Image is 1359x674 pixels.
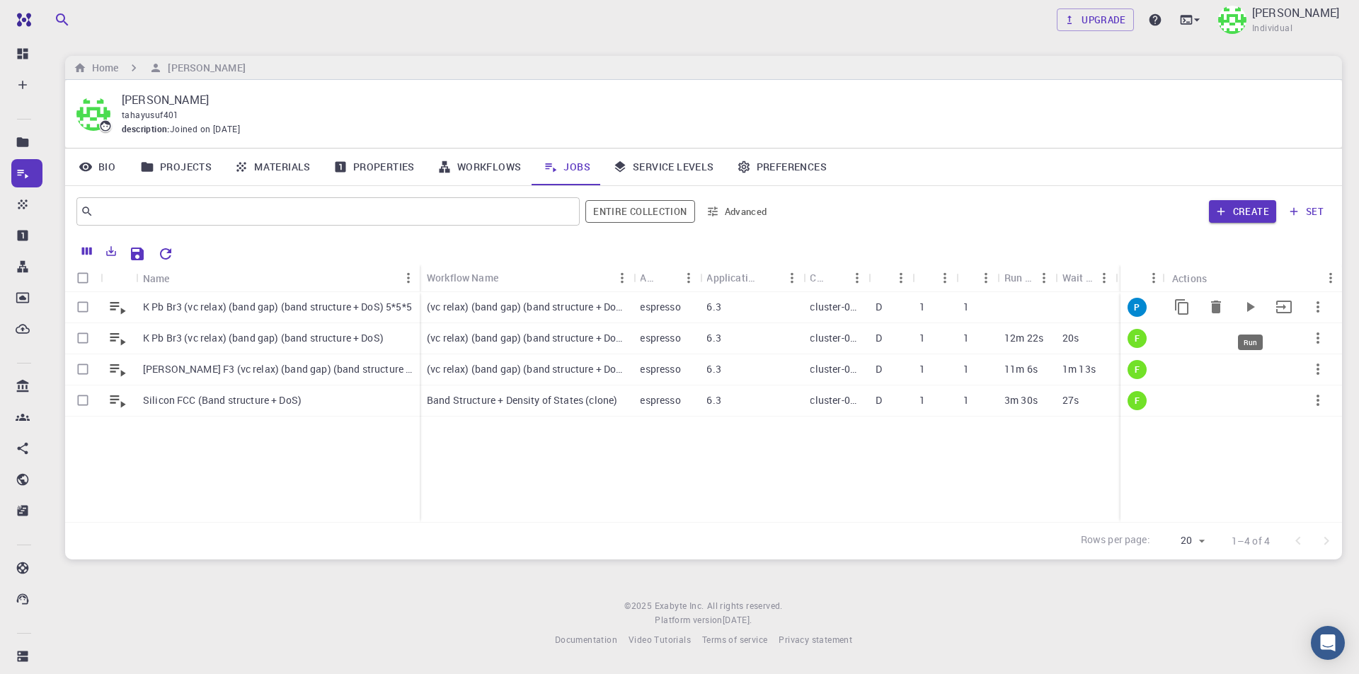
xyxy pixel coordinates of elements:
p: Silicon FCC (Band structure + DoS) [143,393,302,407]
button: Sort [963,267,986,289]
a: Properties [322,149,426,185]
span: description : [122,122,170,136]
div: Name [136,265,420,292]
p: 3m 30s [1004,393,1038,407]
a: Jobs [532,149,602,185]
p: D [876,331,882,345]
button: Menu [975,267,997,289]
button: Create [1209,200,1276,223]
p: K Pb Br3 (vc relax) (band gap) (band structure + DoS) 5*5*5 [143,300,412,314]
span: F [1129,395,1145,407]
span: © 2025 [624,599,654,613]
p: D [876,362,882,376]
div: Nodes [912,264,956,291]
div: pre-submission [1128,298,1147,317]
p: espresso [640,393,680,407]
div: Cores [956,264,997,291]
p: 1 [963,331,969,345]
span: [DATE] . [723,614,752,625]
button: Sort [757,267,780,289]
p: 20s [1062,331,1079,345]
div: Wait Time [1055,264,1116,291]
button: Columns [75,240,99,262]
button: Menu [934,267,956,289]
button: Delete [1199,290,1233,324]
span: Exabyte Inc. [655,600,704,611]
span: Video Tutorials [629,634,691,645]
button: Menu [397,267,420,289]
span: Platform version [655,613,722,627]
span: Privacy statement [779,634,852,645]
span: Individual [1252,21,1292,35]
p: [PERSON_NAME] [1252,4,1339,21]
button: Copy [1165,290,1199,324]
button: Menu [1033,267,1055,289]
p: [PERSON_NAME] F3 (vc relax) (band gap) (band structure + DoS) [143,362,413,376]
p: 1 [919,331,925,345]
button: Sort [823,267,846,289]
span: P [1128,301,1145,313]
button: Menu [1142,267,1165,289]
span: Documentation [555,634,617,645]
div: Status [1120,265,1165,292]
button: Save Explorer Settings [123,240,151,268]
button: Advanced [701,200,774,223]
div: Open Intercom Messenger [1311,626,1345,660]
button: Menu [677,267,699,289]
p: espresso [640,300,680,314]
span: Joined on [DATE] [170,122,240,136]
h6: [PERSON_NAME] [162,60,245,76]
a: Privacy statement [779,633,852,647]
a: Service Levels [602,149,726,185]
p: 1 [919,300,925,314]
p: K Pb Br3 (vc relax) (band gap) (band structure + DoS) [143,331,384,345]
button: Menu [846,267,868,289]
a: Projects [129,149,223,185]
div: finished [1128,391,1147,410]
a: Bio [65,149,129,185]
a: Video Tutorials [629,633,691,647]
p: cluster-001 [810,300,861,314]
div: Actions [1172,265,1207,292]
a: Workflows [426,149,533,185]
div: 20 [1156,530,1209,551]
button: Sort [919,267,942,289]
p: 1–4 of 4 [1232,534,1270,548]
button: Sort [876,267,898,289]
p: cluster-001 [810,362,861,376]
span: F [1129,332,1145,344]
div: Cluster [810,264,822,291]
span: tahayusuf401 [122,109,179,120]
span: All rights reserved. [707,599,783,613]
button: Run [1233,290,1267,324]
p: 1m 13s [1062,362,1096,376]
button: Sort [170,267,193,289]
span: F [1129,364,1145,376]
button: Entire collection [585,200,694,223]
div: Application [633,264,699,291]
div: Actions [1165,265,1342,292]
div: Cluster [803,264,868,291]
div: finished [1128,360,1147,379]
div: Workflow Name [420,264,633,291]
p: Band Structure + Density of States (clone) [427,393,617,407]
img: Taha Yusuf [1218,6,1246,34]
p: 1 [963,362,969,376]
div: Run Time [997,264,1055,291]
button: Menu [890,267,912,289]
button: Reset Explorer Settings [151,240,180,268]
div: Application Version [699,264,803,291]
p: D [876,300,882,314]
p: 11m 6s [1004,362,1038,376]
p: 1 [919,393,925,407]
p: 6.3 [706,331,721,345]
nav: breadcrumb [71,60,248,76]
p: 6.3 [706,362,721,376]
p: 6.3 [706,393,721,407]
button: Menu [780,267,803,289]
button: Menu [610,267,633,289]
button: Menu [1093,267,1116,289]
p: espresso [640,362,680,376]
p: (vc relax) (band gap) (band structure + DoS) [427,300,626,314]
div: finished [1128,329,1147,348]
